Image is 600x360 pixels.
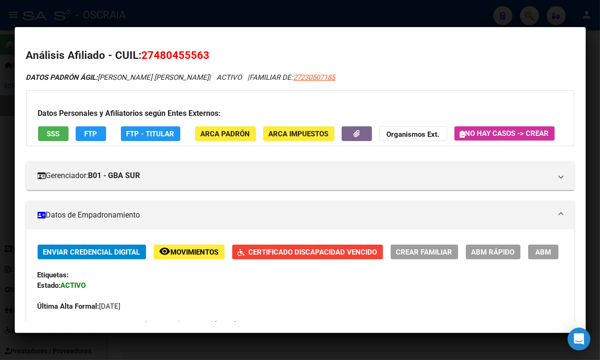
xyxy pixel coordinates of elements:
button: FTP - Titular [121,126,180,141]
span: ARCA Padrón [201,130,250,138]
strong: Última Alta Formal: [38,302,99,311]
span: FTP [84,130,97,138]
span: SSS [47,130,59,138]
i: | ACTIVO | [26,73,335,82]
mat-expansion-panel-header: Datos de Empadronamiento [26,201,574,229]
strong: B01 - GBA SUR [89,170,140,181]
strong: Estado: [38,281,61,290]
span: [PERSON_NAME] [PERSON_NAME] [26,73,209,82]
button: ARCA Padrón [195,126,256,141]
span: Enviar Credencial Digital [43,248,140,256]
span: ABM [535,248,551,256]
mat-panel-title: Datos de Empadronamiento [38,209,551,221]
button: Crear Familiar [391,245,458,259]
button: ARCA Impuestos [263,126,334,141]
button: No hay casos -> Crear [454,126,555,141]
span: FAMILIAR DE: [250,73,335,82]
span: [DATE] [38,302,121,311]
span: ARCA Impuestos [269,130,329,138]
span: No hay casos -> Crear [460,129,549,138]
h2: Análisis Afiliado - CUIL: [26,47,574,64]
span: Movimientos [171,248,219,256]
button: ABM Rápido [466,245,521,259]
span: 27480455563 [142,49,210,61]
mat-panel-title: Gerenciador: [38,170,551,181]
button: SSS [38,126,69,141]
mat-expansion-panel-header: Gerenciador:B01 - GBA SUR [26,161,574,190]
strong: Etiquetas: [38,271,69,279]
span: Crear Familiar [396,248,452,256]
button: Enviar Credencial Digital [38,245,146,259]
span: Migración Padrón Completo SSS el [DATE] 16:43:58 [38,319,265,330]
span: 27230507185 [294,73,335,82]
div: Open Intercom Messenger [568,328,590,351]
button: FTP [76,126,106,141]
button: Certificado Discapacidad Vencido [232,245,383,259]
mat-icon: remove_red_eye [159,246,171,257]
button: Movimientos [154,245,225,259]
span: ABM Rápido [472,248,515,256]
strong: DATOS PADRÓN ÁGIL: [26,73,98,82]
strong: Comentario ADMIN: [38,320,101,329]
button: ABM [528,245,559,259]
strong: Organismos Ext. [387,130,440,139]
span: Certificado Discapacidad Vencido [249,248,377,256]
button: Organismos Ext. [379,126,447,141]
h3: Datos Personales y Afiliatorios según Entes Externos: [38,108,562,119]
span: FTP - Titular [127,130,175,138]
strong: ACTIVO [61,281,86,290]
